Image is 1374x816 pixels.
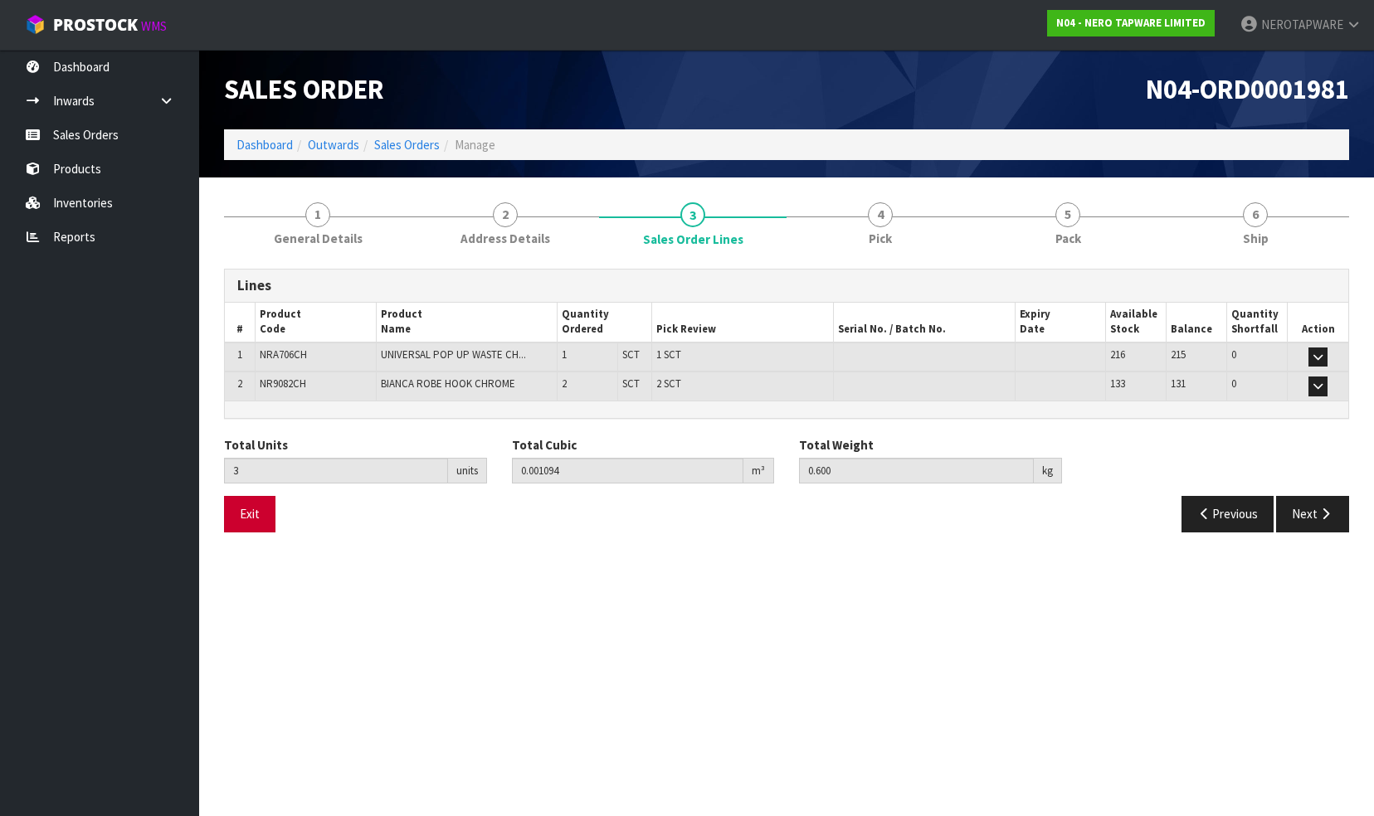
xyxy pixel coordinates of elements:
[224,256,1349,545] span: Sales Order Lines
[1055,230,1081,247] span: Pack
[448,458,487,484] div: units
[1167,303,1227,342] th: Balance
[255,303,376,342] th: Product Code
[558,303,652,342] th: Quantity Ordered
[799,436,874,454] label: Total Weight
[1288,303,1348,342] th: Action
[224,496,275,532] button: Exit
[680,202,705,227] span: 3
[374,137,440,153] a: Sales Orders
[236,137,293,153] a: Dashboard
[1227,303,1288,342] th: Quantity Shortfall
[225,303,255,342] th: #
[455,137,495,153] span: Manage
[1171,347,1186,362] span: 215
[1055,202,1080,227] span: 5
[1231,347,1236,362] span: 0
[622,347,640,362] span: SCT
[237,376,242,391] span: 2
[743,458,774,484] div: m³
[656,376,681,391] span: 2 SCT
[1034,458,1062,484] div: kg
[562,376,567,391] span: 2
[622,376,640,391] span: SCT
[224,72,384,106] span: Sales Order
[53,14,138,36] span: ProStock
[1231,376,1236,391] span: 0
[643,231,743,248] span: Sales Order Lines
[237,347,242,362] span: 1
[493,202,518,227] span: 2
[1261,17,1343,32] span: NEROTAPWARE
[1182,496,1274,532] button: Previous
[141,18,167,34] small: WMS
[237,278,1336,294] h3: Lines
[1110,347,1125,362] span: 216
[376,303,558,342] th: Product Name
[656,347,681,362] span: 1 SCT
[834,303,1016,342] th: Serial No. / Batch No.
[1243,230,1269,247] span: Ship
[512,458,744,483] input: Total Cubic
[1110,376,1125,391] span: 133
[305,202,330,227] span: 1
[1171,376,1186,391] span: 131
[260,347,307,362] span: NRA706CH
[1015,303,1105,342] th: Expiry Date
[274,230,363,247] span: General Details
[1106,303,1167,342] th: Available Stock
[869,230,892,247] span: Pick
[868,202,893,227] span: 4
[381,376,515,391] span: BIANCA ROBE HOOK CHROME
[652,303,834,342] th: Pick Review
[224,436,288,454] label: Total Units
[308,137,359,153] a: Outwards
[1146,72,1349,106] span: N04-ORD0001981
[799,458,1034,483] input: Total Weight
[224,458,448,483] input: Total Units
[512,436,577,454] label: Total Cubic
[1056,16,1206,30] strong: N04 - NERO TAPWARE LIMITED
[381,347,526,362] span: UNIVERSAL POP UP WASTE CH...
[260,376,306,391] span: NR9082CH
[1243,202,1268,227] span: 6
[1276,496,1349,532] button: Next
[460,230,550,247] span: Address Details
[562,347,567,362] span: 1
[25,14,46,35] img: cube-alt.png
